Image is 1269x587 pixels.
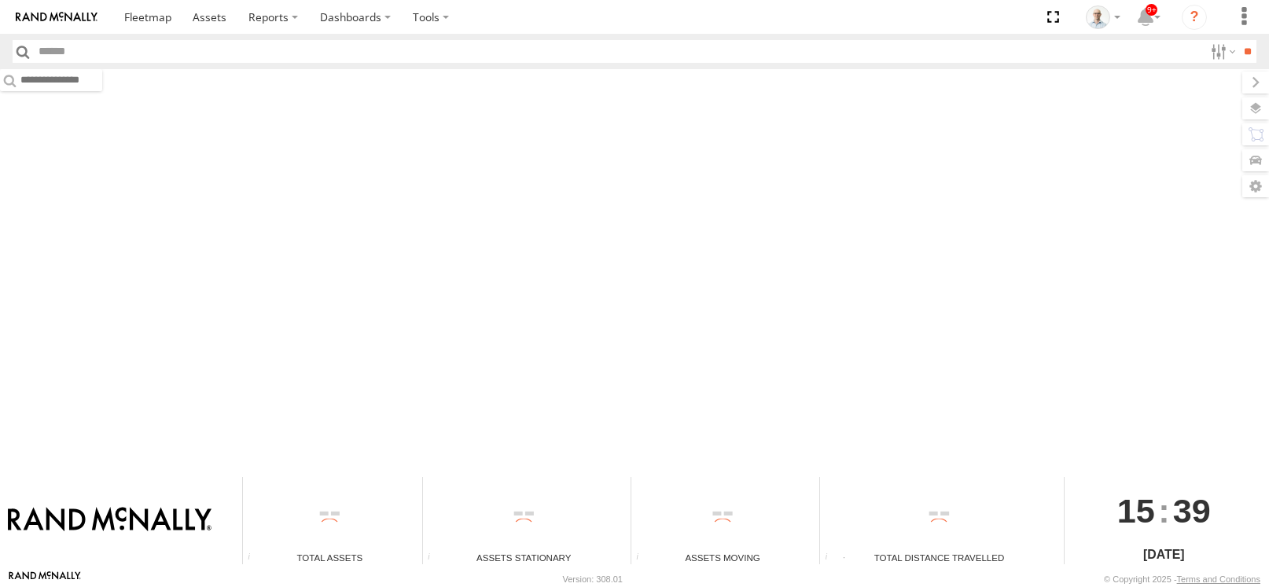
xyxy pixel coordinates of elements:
a: Visit our Website [9,571,81,587]
a: Terms and Conditions [1177,574,1260,584]
div: Assets Moving [631,551,814,564]
div: Total Distance Travelled [820,551,1057,564]
div: Total distance travelled by all assets within specified date range and applied filters [820,552,844,564]
div: Kurt Byers [1080,6,1126,29]
div: Assets Stationary [423,551,625,564]
div: Total number of assets current in transit. [631,552,655,564]
label: Search Filter Options [1205,40,1238,63]
label: Map Settings [1242,175,1269,197]
img: rand-logo.svg [16,12,97,23]
div: Total number of Enabled Assets [243,552,267,564]
span: 15 [1117,477,1155,545]
div: Total number of assets current stationary. [423,552,447,564]
img: Rand McNally [8,507,211,534]
div: © Copyright 2025 - [1104,574,1260,584]
div: : [1065,477,1263,545]
div: Version: 308.01 [563,574,623,584]
div: [DATE] [1065,545,1263,564]
div: Total Assets [243,551,416,564]
i: ? [1182,5,1207,30]
span: 39 [1173,477,1211,545]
